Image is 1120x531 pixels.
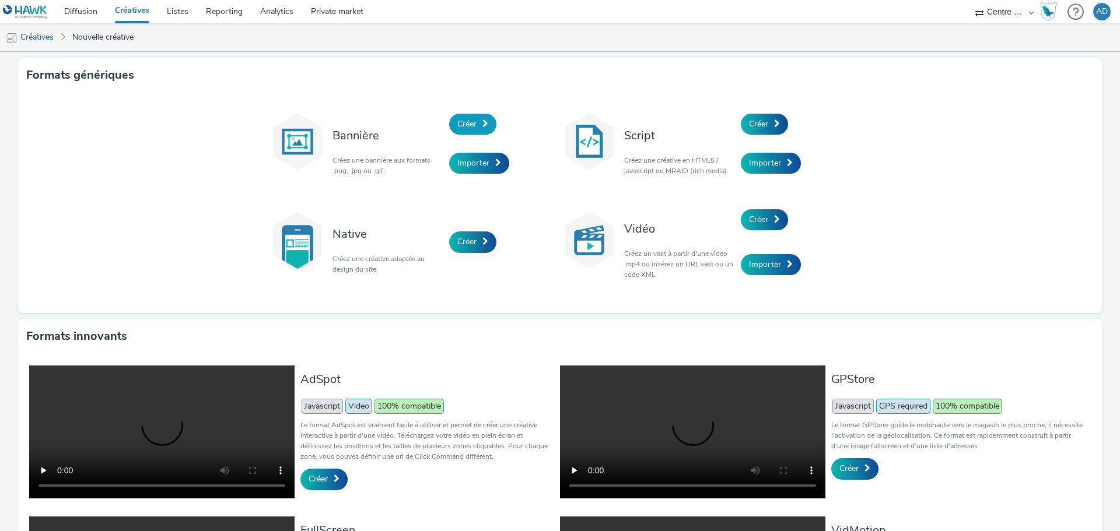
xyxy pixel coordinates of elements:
[302,399,343,414] span: Javascript
[1096,3,1108,20] div: AD
[560,211,618,269] img: video.svg
[741,209,788,230] a: Créer
[332,226,443,242] h3: Native
[624,248,735,280] p: Créez un vast à partir d'une video .mp4 ou insérez un URL vast ou un code XML.
[26,66,134,84] h3: Formats génériques
[66,23,139,51] a: Nouvelle créative
[449,153,509,174] a: Importer
[6,32,17,44] img: mobile
[300,371,554,387] h3: AdSpot
[309,473,328,484] span: Créer
[345,399,372,414] span: Video
[839,463,859,474] span: Créer
[268,112,327,171] img: banner.svg
[876,399,930,414] span: GPS required
[749,118,768,129] span: Créer
[624,155,735,176] p: Créez une créative en HTML5 / javascript ou MRAID (rich media).
[457,157,489,168] span: Importer
[749,259,781,270] span: Importer
[332,128,443,143] h3: Bannière
[1039,2,1062,21] a: Hawk Academy
[831,420,1085,451] p: Le format GPStore guide le mobinaute vers le magasin le plus proche, il nécessite l’activation de...
[268,211,327,269] img: native.svg
[449,114,496,135] a: Créer
[332,254,443,275] p: Créez une créative adaptée au design du site.
[457,236,477,247] span: Créer
[741,153,801,174] a: Importer
[933,399,1002,414] span: 100% compatible
[374,399,444,414] span: 100% compatible
[3,5,48,19] img: undefined Logo
[741,254,801,275] a: Importer
[832,399,874,414] span: Javascript
[624,128,735,143] h3: Script
[831,371,1085,387] h3: GPStore
[332,155,443,176] p: Créez une bannière aux formats .png, .jpg ou .gif.
[26,328,127,345] h3: Formats innovants
[831,458,878,479] a: Créer
[560,112,618,171] img: code.svg
[449,231,496,252] a: Créer
[457,118,477,129] span: Créer
[749,157,781,168] span: Importer
[300,420,554,462] p: Le format AdSpot est vraiment facile à utiliser et permet de créer une créative interactive à par...
[749,214,768,225] span: Créer
[1039,2,1057,21] img: Hawk Academy
[300,469,348,490] a: Créer
[741,114,788,135] a: Créer
[624,221,735,237] h3: Vidéo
